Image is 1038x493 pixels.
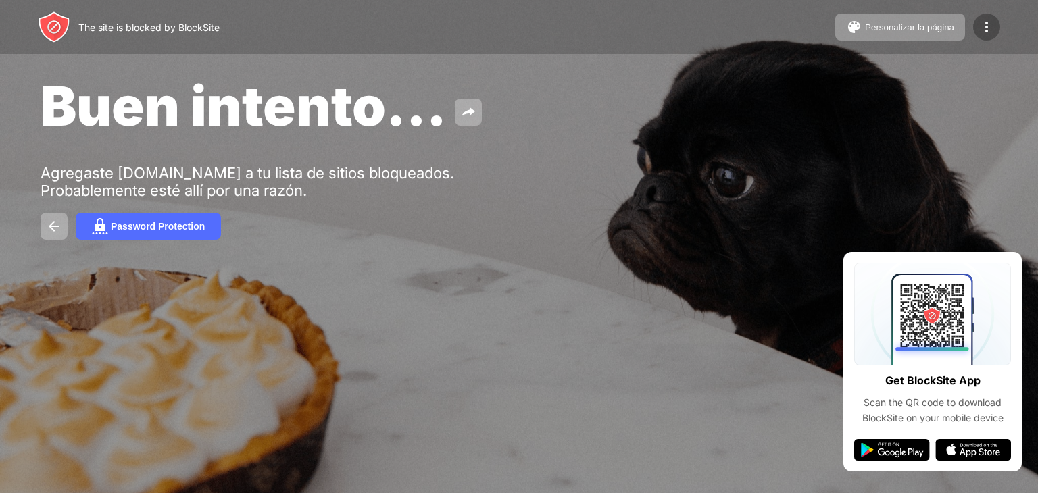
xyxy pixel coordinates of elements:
img: back.svg [46,218,62,234]
img: menu-icon.svg [979,19,995,35]
div: Personalizar la página [865,22,954,32]
button: Password Protection [76,213,221,240]
img: pallet.svg [846,19,862,35]
span: Buen intento... [41,73,447,138]
img: qrcode.svg [854,263,1011,365]
div: Password Protection [111,221,205,232]
div: The site is blocked by BlockSite [78,22,220,33]
img: google-play.svg [854,439,930,461]
div: Get BlockSite App [885,371,981,390]
img: password.svg [92,218,108,234]
img: share.svg [460,104,476,120]
div: Scan the QR code to download BlockSite on your mobile device [854,395,1011,425]
img: header-logo.svg [38,11,70,43]
div: Agregaste [DOMAIN_NAME] a tu lista de sitios bloqueados. Probablemente esté allí por una razón. [41,164,458,199]
button: Personalizar la página [835,14,965,41]
img: app-store.svg [935,439,1011,461]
